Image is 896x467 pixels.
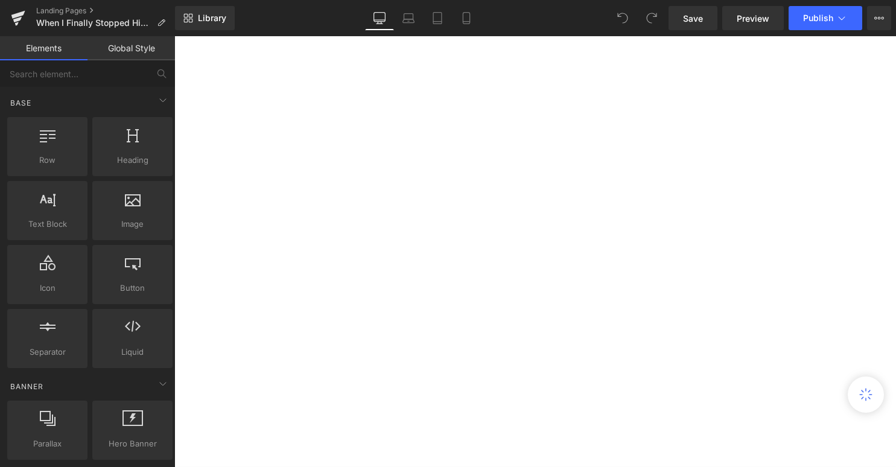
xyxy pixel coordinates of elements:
[611,6,635,30] button: Undo
[198,13,226,24] span: Library
[96,154,169,167] span: Heading
[867,6,891,30] button: More
[9,97,33,109] span: Base
[9,381,45,392] span: Banner
[11,218,84,230] span: Text Block
[683,12,703,25] span: Save
[737,12,769,25] span: Preview
[452,6,481,30] a: Mobile
[96,282,169,294] span: Button
[96,218,169,230] span: Image
[87,36,175,60] a: Global Style
[789,6,862,30] button: Publish
[803,13,833,23] span: Publish
[36,18,152,28] span: When I Finally Stopped Hiding
[423,6,452,30] a: Tablet
[175,6,235,30] a: New Library
[365,6,394,30] a: Desktop
[36,6,175,16] a: Landing Pages
[96,437,169,450] span: Hero Banner
[11,282,84,294] span: Icon
[640,6,664,30] button: Redo
[96,346,169,358] span: Liquid
[722,6,784,30] a: Preview
[11,346,84,358] span: Separator
[11,154,84,167] span: Row
[11,437,84,450] span: Parallax
[394,6,423,30] a: Laptop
